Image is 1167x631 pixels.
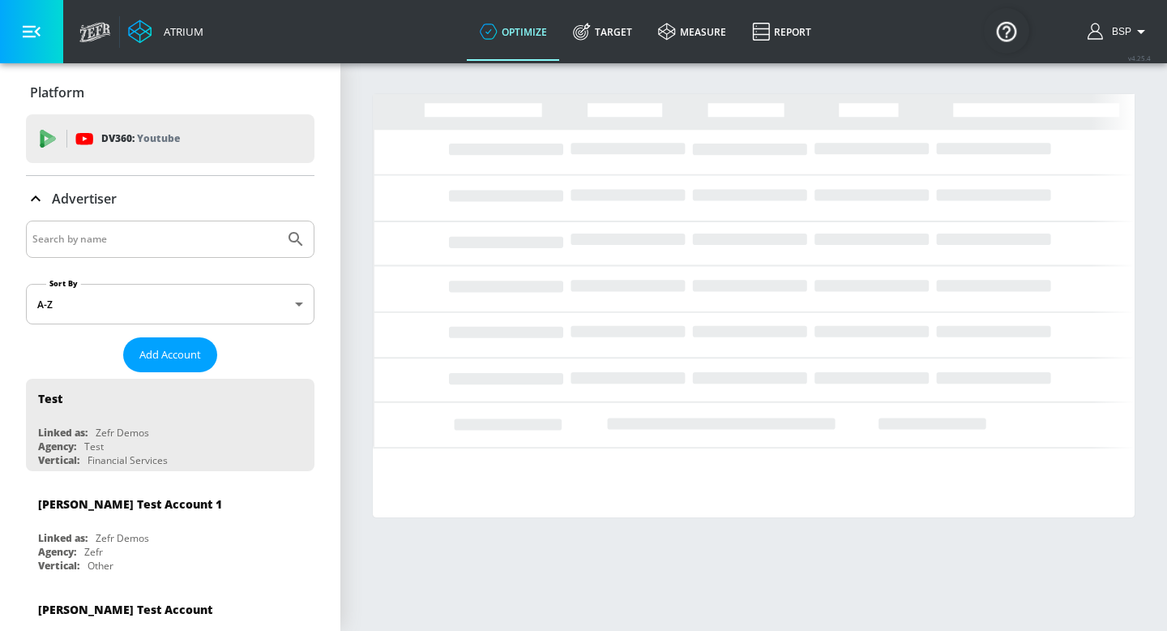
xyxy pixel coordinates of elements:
button: BSP [1088,22,1151,41]
div: Financial Services [88,453,168,467]
div: Agency: [38,440,76,453]
div: A-Z [26,284,314,324]
div: [PERSON_NAME] Test Account [38,602,212,617]
div: Agency: [38,545,76,559]
div: [PERSON_NAME] Test Account 1Linked as:Zefr DemosAgency:ZefrVertical:Other [26,484,314,577]
a: measure [645,2,739,61]
div: Zefr [84,545,103,559]
div: TestLinked as:Zefr DemosAgency:TestVertical:Financial Services [26,379,314,471]
label: Sort By [46,278,81,289]
p: DV360: [101,130,180,148]
span: v 4.25.4 [1128,54,1151,62]
div: Vertical: [38,453,79,467]
a: Target [560,2,645,61]
span: Add Account [139,346,201,364]
p: Youtube [137,130,180,147]
div: Test [38,391,62,406]
div: DV360: Youtube [26,114,314,163]
span: login as: bsp_linking@zefr.com [1105,26,1131,37]
a: Report [739,2,824,61]
div: Other [88,559,113,573]
p: Advertiser [52,190,117,208]
div: Platform [26,70,314,115]
button: Open Resource Center [984,8,1029,54]
button: Add Account [123,337,217,372]
div: Vertical: [38,559,79,573]
div: [PERSON_NAME] Test Account 1 [38,496,222,512]
div: Linked as: [38,426,88,440]
div: Zefr Demos [96,531,149,545]
a: optimize [467,2,560,61]
a: Atrium [128,19,203,44]
div: Test [84,440,104,453]
div: Linked as: [38,531,88,545]
p: Platform [30,84,84,101]
div: Advertiser [26,176,314,221]
div: Atrium [157,24,203,39]
input: Search by name [32,229,278,250]
div: Zefr Demos [96,426,149,440]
